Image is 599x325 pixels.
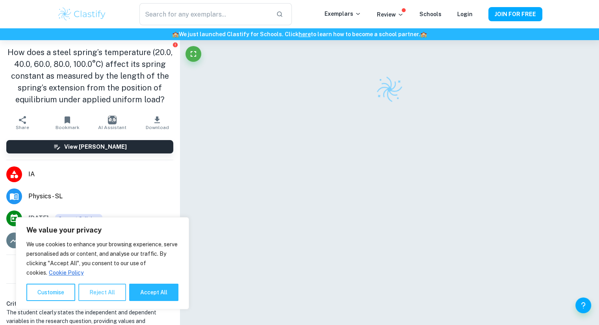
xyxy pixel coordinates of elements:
span: IA [28,170,173,179]
span: 🏫 [420,31,427,37]
div: This exemplar is based on the current syllabus. Feel free to refer to it for inspiration/ideas wh... [55,214,102,223]
a: Cookie Policy [48,269,84,276]
a: here [299,31,311,37]
span: Physics - SL [28,192,173,201]
img: Clastify logo [375,74,404,104]
div: We value your privacy [16,217,189,309]
p: Review [377,10,404,19]
h1: How does a steel spring’s temperature (20.0, 40.0, 60.0, 80.0, 100.0°C) affect its spring constan... [6,46,173,105]
button: Bookmark [45,112,90,134]
button: Report issue [172,42,178,48]
a: Schools [419,11,441,17]
button: View [PERSON_NAME] [6,140,173,153]
h6: We just launched Clastify for Schools. Click to learn how to become a school partner. [2,30,597,39]
p: We value your privacy [26,225,178,235]
span: Bookmark [56,125,80,130]
span: Share [16,125,29,130]
button: Fullscreen [185,46,201,62]
button: Download [135,112,180,134]
h6: Criterion A [ 4 / 6 ]: [6,299,173,308]
button: Reject All [78,284,126,301]
span: Download [146,125,169,130]
h6: Examiner's summary [3,287,176,296]
button: AI Assistant [90,112,135,134]
span: [DATE] [28,214,49,223]
img: AI Assistant [108,116,117,124]
button: Customise [26,284,75,301]
p: We use cookies to enhance your browsing experience, serve personalised ads or content, and analys... [26,240,178,277]
img: Clastify logo [57,6,107,22]
span: Current Syllabus [55,214,102,223]
input: Search for any exemplars... [139,3,269,25]
button: Help and Feedback [575,297,591,313]
span: AI Assistant [98,125,126,130]
p: Exemplars [325,9,361,18]
button: JOIN FOR FREE [488,7,542,21]
button: Accept All [129,284,178,301]
span: 🏫 [172,31,179,37]
h6: View [PERSON_NAME] [64,142,127,151]
a: Login [457,11,473,17]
